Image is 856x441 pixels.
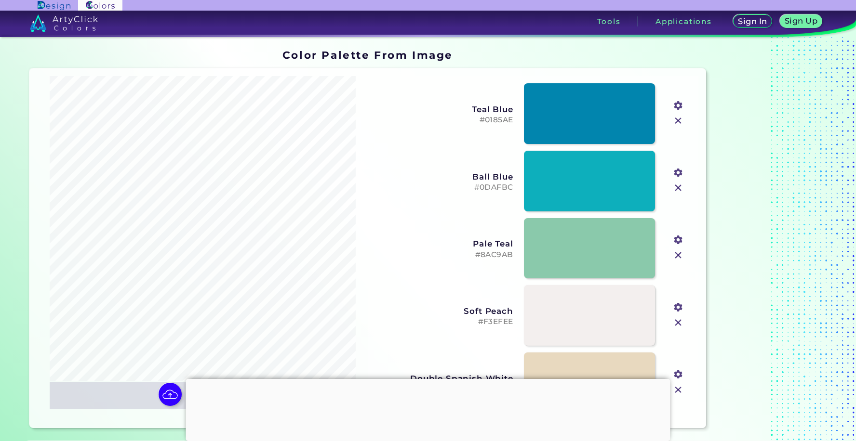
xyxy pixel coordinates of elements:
h3: Tools [597,18,621,25]
img: icon_close.svg [672,249,684,261]
iframe: Advertisement [710,46,830,432]
a: Sign Up [781,15,821,27]
img: icon_close.svg [672,115,684,127]
h5: #8AC9AB [375,250,513,259]
a: Sign In [734,15,771,27]
img: icon_close.svg [672,384,684,396]
h5: Sign Up [786,17,816,25]
img: icon_close.svg [672,316,684,329]
img: icon picture [159,383,182,406]
h3: Ball Blue [375,172,513,182]
h3: Double Spanish White [375,374,513,383]
h5: #0DAFBC [375,183,513,192]
h5: #F3EFEE [375,317,513,326]
h3: Soft Peach [375,306,513,316]
h5: #0185AE [375,116,513,125]
img: ArtyClick Design logo [38,1,70,10]
h1: Color Palette From Image [282,48,453,62]
img: logo_artyclick_colors_white.svg [30,14,98,32]
h3: Applications [655,18,712,25]
img: icon_close.svg [672,182,684,194]
h3: Teal Blue [375,104,513,114]
h5: Sign In [739,18,766,25]
h3: Pale Teal [375,239,513,248]
iframe: Advertisement [186,379,670,439]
